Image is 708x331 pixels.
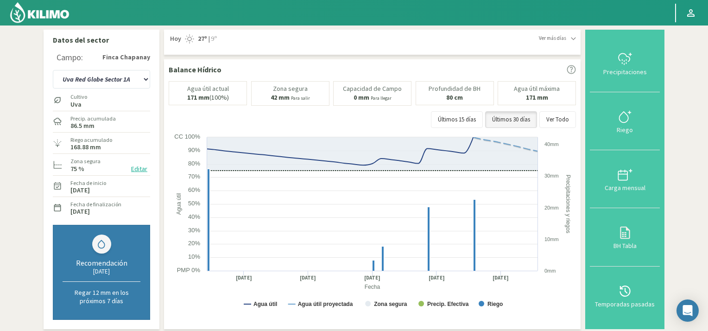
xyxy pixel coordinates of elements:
[493,274,509,281] text: [DATE]
[300,274,316,281] text: [DATE]
[429,85,480,92] p: Profundidad de BH
[593,127,657,133] div: Riego
[63,267,140,275] div: [DATE]
[544,205,559,210] text: 20mm
[485,111,537,128] button: Últimos 30 días
[9,1,70,24] img: Kilimo
[487,301,503,307] text: Riego
[70,115,116,123] label: Precip. acumulada
[188,173,200,180] text: 70%
[590,208,660,266] button: BH Tabla
[253,301,277,307] text: Agua útil
[210,34,217,44] span: 9º
[187,94,229,101] p: (100%)
[593,301,657,307] div: Temporadas pasadas
[539,111,576,128] button: Ver Todo
[53,34,150,45] p: Datos del sector
[565,174,571,233] text: Precipitaciones y riegos
[593,185,657,191] div: Carga mensual
[188,200,200,207] text: 50%
[174,133,200,140] text: CC 100%
[70,209,90,215] label: [DATE]
[188,213,200,220] text: 40%
[70,136,112,144] label: Riego acumulado
[431,111,483,128] button: Últimos 15 días
[70,123,95,129] label: 86.5 mm
[544,173,559,178] text: 30mm
[209,34,210,44] span: |
[177,267,201,274] text: PMP 0%
[374,301,407,307] text: Zona segura
[291,95,310,101] small: Para salir
[70,200,121,209] label: Fecha de finalización
[188,186,200,193] text: 60%
[365,284,380,290] text: Fecha
[343,85,402,92] p: Capacidad de Campo
[371,95,392,101] small: Para llegar
[188,240,200,247] text: 20%
[128,164,150,174] button: Editar
[593,242,657,249] div: BH Tabla
[298,301,353,307] text: Agua útil proyectada
[70,179,106,187] label: Fecha de inicio
[273,85,308,92] p: Zona segura
[70,93,87,101] label: Cultivo
[70,157,101,165] label: Zona segura
[188,227,200,234] text: 30%
[63,258,140,267] div: Recomendación
[188,146,200,153] text: 90%
[187,85,229,92] p: Agua útil actual
[70,166,84,172] label: 75 %
[354,93,369,102] b: 0 mm
[590,92,660,150] button: Riego
[198,34,207,43] strong: 27º
[676,299,699,322] div: Open Intercom Messenger
[446,93,463,102] b: 80 cm
[429,274,445,281] text: [DATE]
[57,53,83,62] div: Campo:
[271,93,290,102] b: 42 mm
[427,301,469,307] text: Precip. Efectiva
[539,34,566,42] span: Ver más días
[70,144,101,150] label: 168.88 mm
[176,193,182,215] text: Agua útil
[236,274,252,281] text: [DATE]
[590,267,660,325] button: Temporadas pasadas
[63,288,140,305] p: Regar 12 mm en los próximos 7 días
[514,85,560,92] p: Agua útil máxima
[526,93,548,102] b: 171 mm
[102,52,150,62] strong: Finca Chapanay
[70,187,90,193] label: [DATE]
[544,141,559,147] text: 40mm
[590,150,660,208] button: Carga mensual
[70,102,87,108] label: Uva
[364,274,380,281] text: [DATE]
[544,236,559,242] text: 10mm
[188,160,200,167] text: 80%
[188,253,200,260] text: 10%
[593,69,657,75] div: Precipitaciones
[169,34,181,44] span: Hoy
[544,268,556,274] text: 0mm
[169,64,221,75] p: Balance Hídrico
[187,93,209,102] b: 171 mm
[590,34,660,92] button: Precipitaciones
